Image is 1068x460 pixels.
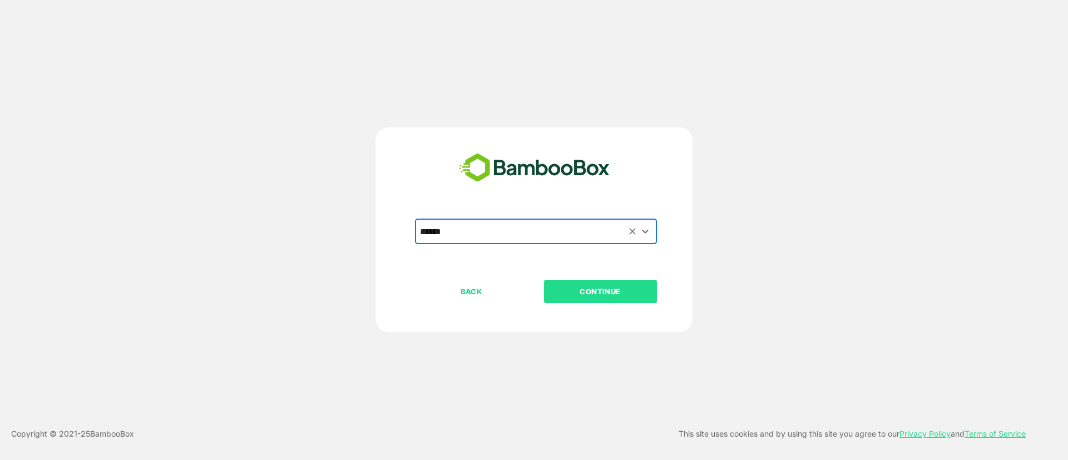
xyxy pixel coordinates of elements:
[11,427,134,441] p: Copyright © 2021- 25 BambooBox
[626,225,639,238] button: Clear
[415,280,528,303] button: BACK
[899,429,951,438] a: Privacy Policy
[545,285,656,298] p: CONTINUE
[453,150,616,186] img: bamboobox
[679,427,1026,441] p: This site uses cookies and by using this site you agree to our and
[638,224,653,239] button: Open
[416,285,527,298] p: BACK
[544,280,657,303] button: CONTINUE
[965,429,1026,438] a: Terms of Service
